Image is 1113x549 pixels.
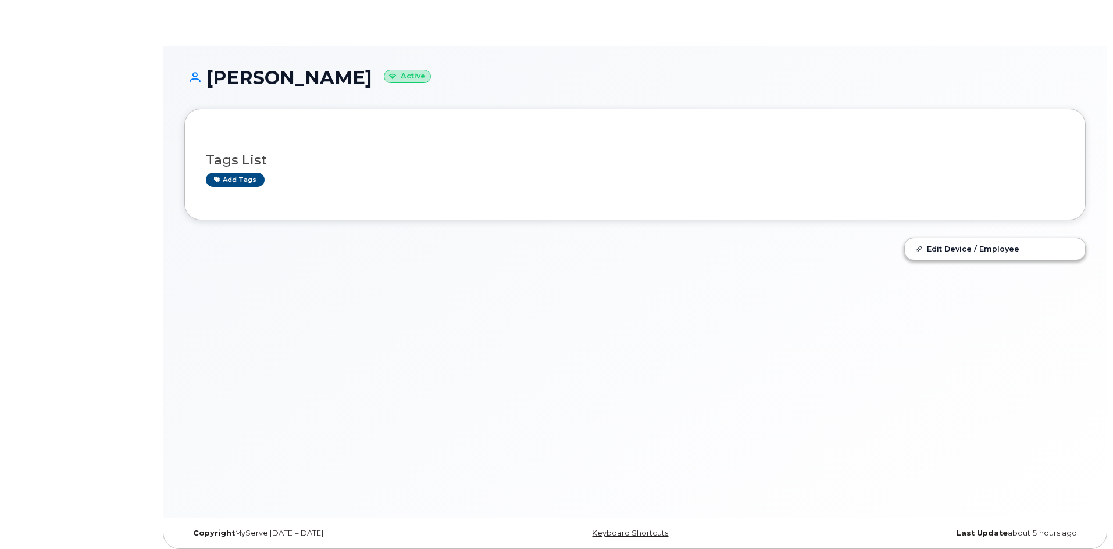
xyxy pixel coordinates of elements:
div: MyServe [DATE]–[DATE] [184,529,485,538]
strong: Last Update [957,529,1008,537]
h1: [PERSON_NAME] [184,67,1086,88]
strong: Copyright [193,529,235,537]
div: about 5 hours ago [785,529,1086,538]
a: Keyboard Shortcuts [592,529,668,537]
a: Add tags [206,173,265,187]
small: Active [384,70,431,83]
h3: Tags List [206,153,1064,167]
a: Edit Device / Employee [905,238,1085,259]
